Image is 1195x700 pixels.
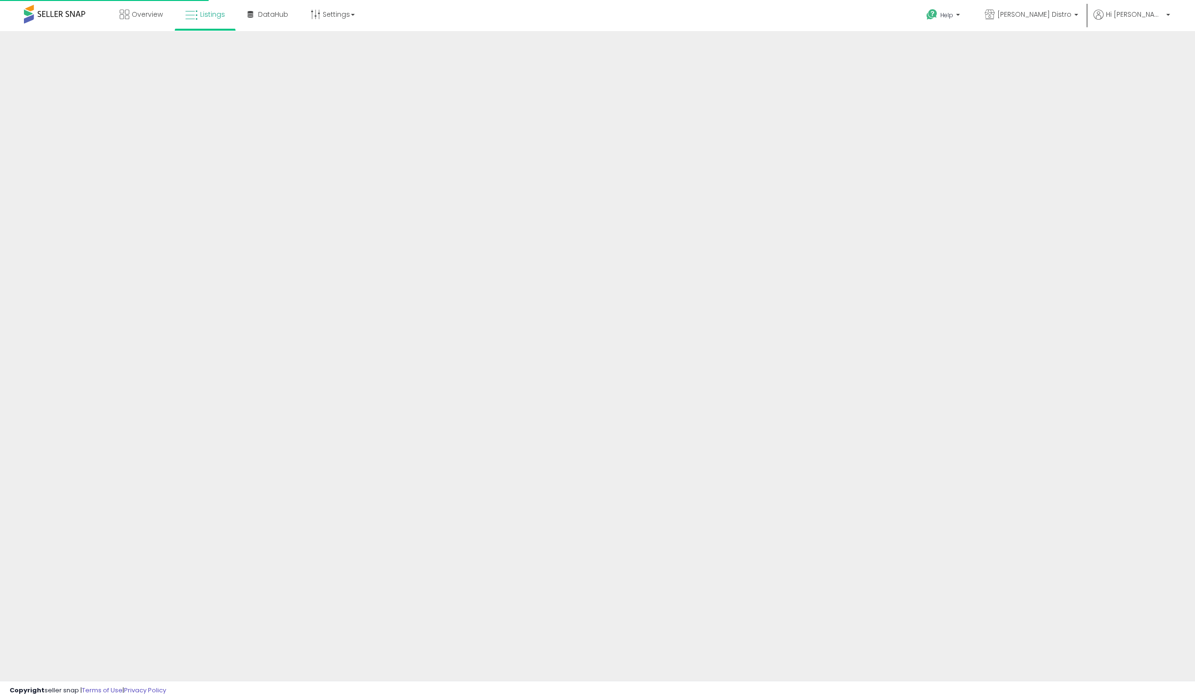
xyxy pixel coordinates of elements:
[997,10,1071,19] span: [PERSON_NAME] Distro
[1106,10,1163,19] span: Hi [PERSON_NAME]
[926,9,938,21] i: Get Help
[919,1,970,31] a: Help
[132,10,163,19] span: Overview
[1094,10,1170,31] a: Hi [PERSON_NAME]
[940,11,953,19] span: Help
[200,10,225,19] span: Listings
[258,10,288,19] span: DataHub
